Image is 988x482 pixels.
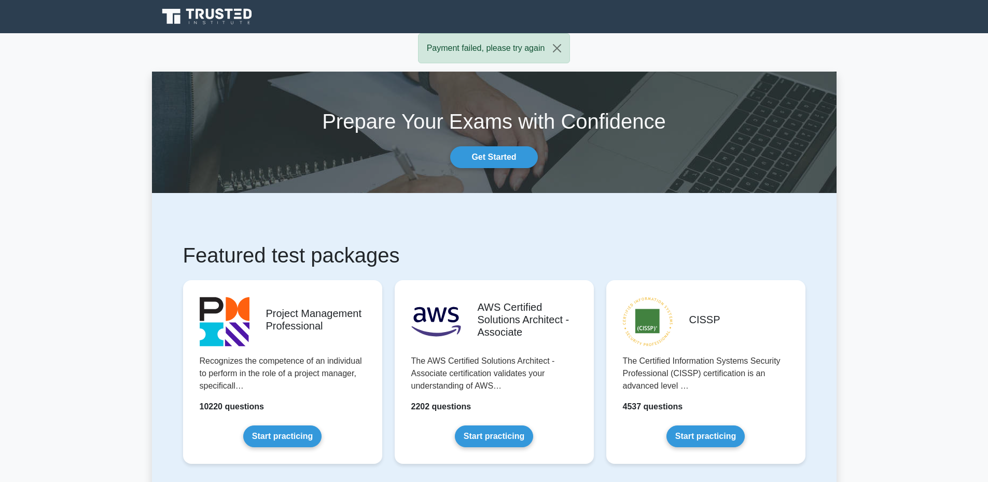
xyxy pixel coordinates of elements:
a: Start practicing [455,425,533,447]
h1: Prepare Your Exams with Confidence [152,109,837,134]
h1: Featured test packages [183,243,805,268]
a: Get Started [450,146,537,168]
button: Close [545,34,569,63]
a: Start practicing [666,425,745,447]
div: Payment failed, please try again [418,33,570,63]
a: Start practicing [243,425,322,447]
